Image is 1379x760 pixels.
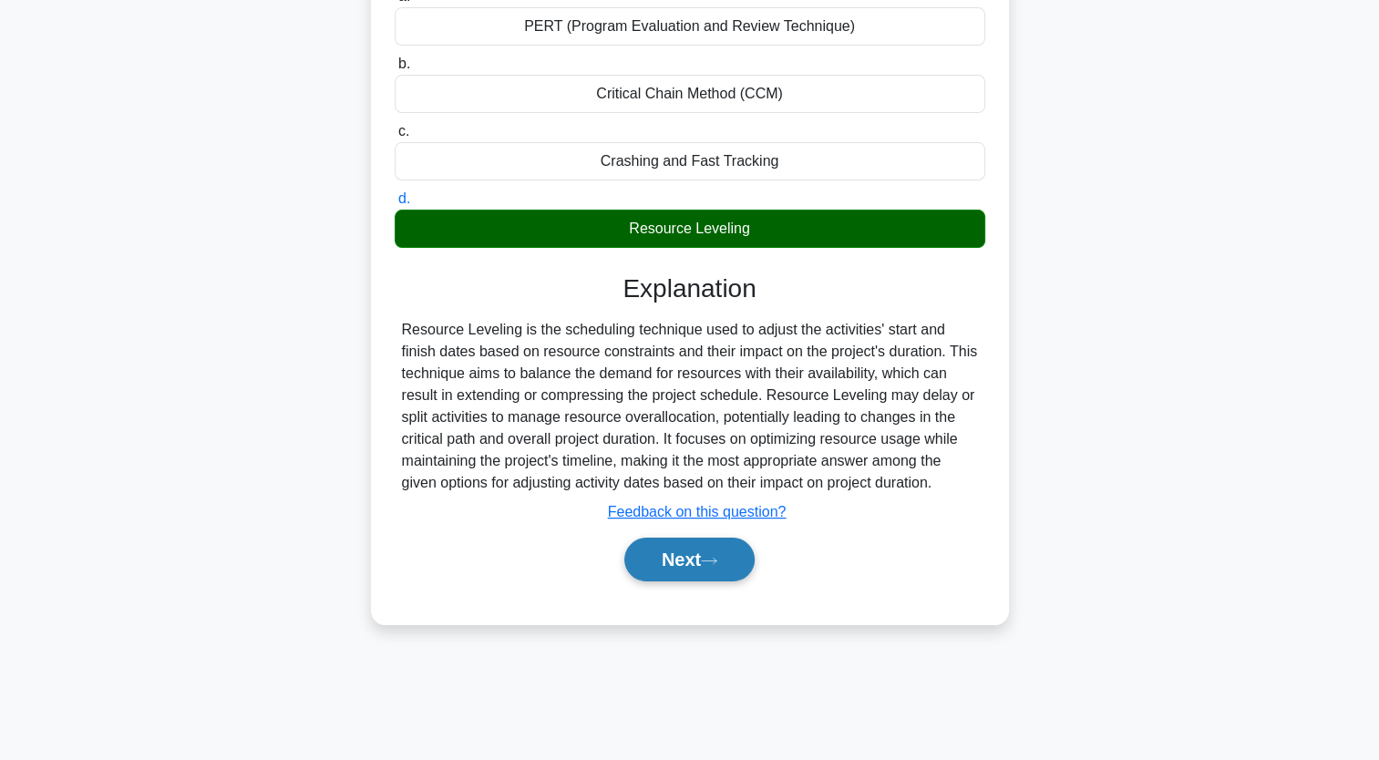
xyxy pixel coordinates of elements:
[398,56,410,71] span: b.
[395,210,985,248] div: Resource Leveling
[395,142,985,180] div: Crashing and Fast Tracking
[608,504,787,519] a: Feedback on this question?
[395,7,985,46] div: PERT (Program Evaluation and Review Technique)
[398,190,410,206] span: d.
[406,273,974,304] h3: Explanation
[624,538,755,581] button: Next
[395,75,985,113] div: Critical Chain Method (CCM)
[402,319,978,494] div: Resource Leveling is the scheduling technique used to adjust the activities' start and finish dat...
[398,123,409,139] span: c.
